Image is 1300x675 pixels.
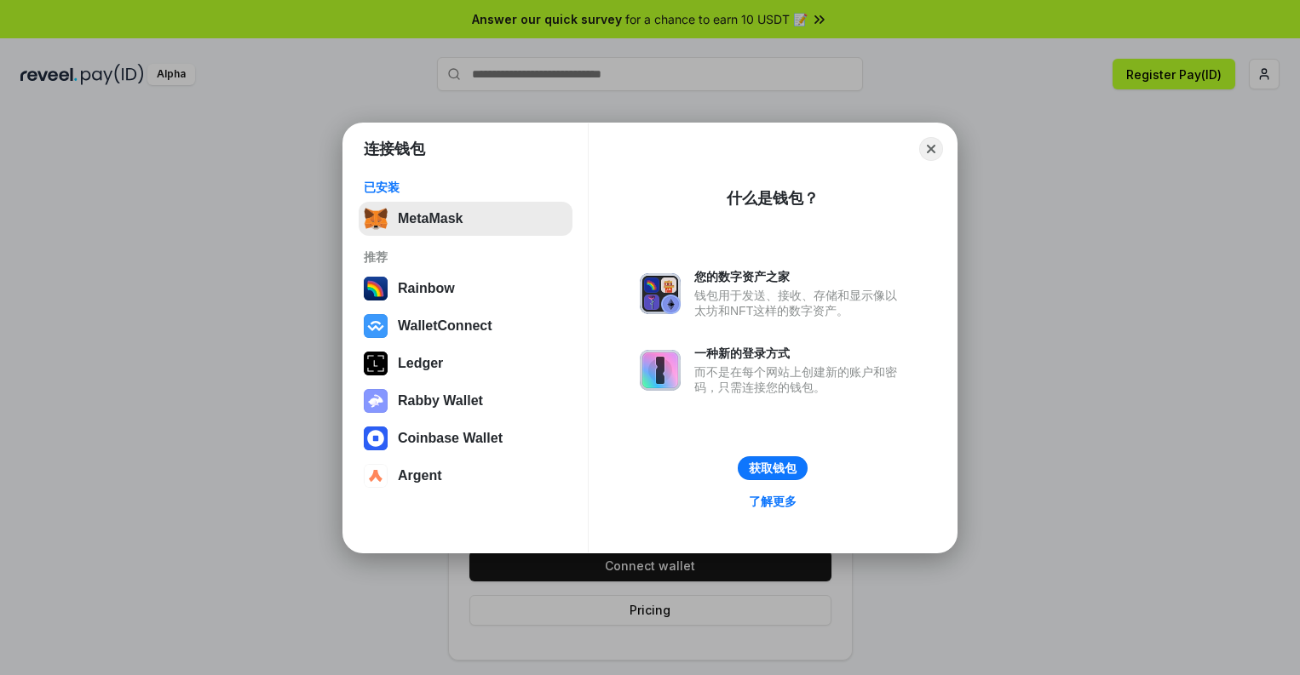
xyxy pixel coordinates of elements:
h1: 连接钱包 [364,139,425,159]
div: 已安装 [364,180,567,195]
button: MetaMask [359,202,572,236]
button: Ledger [359,346,572,380]
div: 一种新的登录方式 [694,346,906,361]
img: svg+xml,%3Csvg%20xmlns%3D%22http%3A%2F%2Fwww.w3.org%2F2000%2Fsvg%22%20fill%3D%22none%22%20viewBox... [640,273,681,314]
div: Rabby Wallet [398,393,483,409]
div: Rainbow [398,281,455,296]
img: svg+xml,%3Csvg%20xmlns%3D%22http%3A%2F%2Fwww.w3.org%2F2000%2Fsvg%22%20fill%3D%22none%22%20viewBox... [364,389,388,413]
div: 而不是在每个网站上创建新的账户和密码，只需连接您的钱包。 [694,364,906,395]
button: Rainbow [359,272,572,306]
button: Close [919,137,943,161]
img: svg+xml,%3Csvg%20width%3D%22120%22%20height%3D%22120%22%20viewBox%3D%220%200%20120%20120%22%20fil... [364,277,388,300]
div: Ledger [398,356,443,371]
button: WalletConnect [359,309,572,343]
div: WalletConnect [398,318,492,334]
img: svg+xml,%3Csvg%20width%3D%2228%22%20height%3D%2228%22%20viewBox%3D%220%200%2028%2028%22%20fill%3D... [364,314,388,338]
div: 您的数字资产之家 [694,269,906,284]
button: Argent [359,459,572,493]
a: 了解更多 [739,490,807,512]
div: 获取钱包 [749,460,797,476]
div: 了解更多 [749,494,797,509]
button: Rabby Wallet [359,384,572,418]
img: svg+xml,%3Csvg%20xmlns%3D%22http%3A%2F%2Fwww.w3.org%2F2000%2Fsvg%22%20fill%3D%22none%22%20viewBox... [640,350,681,391]
img: svg+xml,%3Csvg%20xmlns%3D%22http%3A%2F%2Fwww.w3.org%2F2000%2Fsvg%22%20width%3D%2228%22%20height%3... [364,352,388,375]
div: MetaMask [398,211,463,226]
button: 获取钱包 [738,456,808,480]
img: svg+xml,%3Csvg%20fill%3D%22none%22%20height%3D%2233%22%20viewBox%3D%220%200%2035%2033%22%20width%... [364,207,388,231]
button: Coinbase Wallet [359,421,572,455]
div: 推荐 [364,249,567,265]
div: 钱包用于发送、接收、存储和显示像以太坊和NFT这样的数字资产。 [694,288,906,318]
div: 什么是钱包？ [727,188,819,209]
div: Argent [398,468,442,483]
div: Coinbase Wallet [398,431,503,446]
img: svg+xml,%3Csvg%20width%3D%2228%22%20height%3D%2228%22%20viewBox%3D%220%200%2028%2028%22%20fill%3D... [364,426,388,450]
img: svg+xml,%3Csvg%20width%3D%2228%22%20height%3D%2228%22%20viewBox%3D%220%200%2028%2028%22%20fill%3D... [364,464,388,488]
